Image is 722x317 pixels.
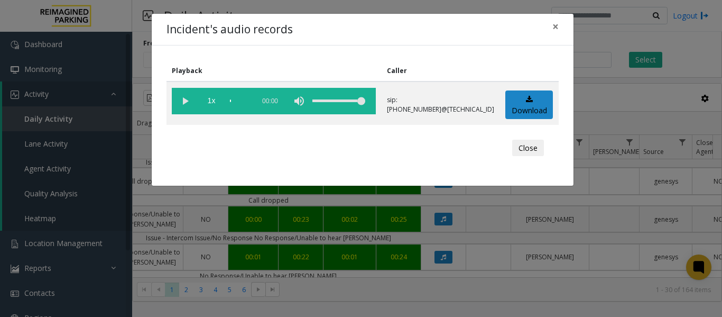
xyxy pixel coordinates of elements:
[512,140,544,157] button: Close
[198,88,225,114] span: playback speed button
[552,19,559,34] span: ×
[166,21,293,38] h4: Incident's audio records
[505,90,553,120] a: Download
[312,88,365,114] div: volume level
[166,60,382,81] th: Playback
[545,14,566,40] button: Close
[387,95,494,114] p: sip:[PHONE_NUMBER]@[TECHNICAL_ID]
[382,60,500,81] th: Caller
[230,88,249,114] div: scrub bar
